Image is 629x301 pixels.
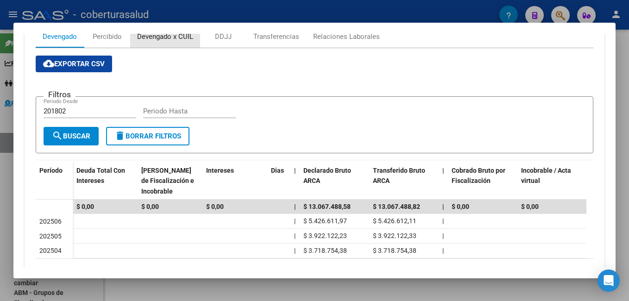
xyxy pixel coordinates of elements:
[206,167,234,174] span: Intereses
[521,167,571,185] span: Incobrable / Acta virtual
[303,217,347,225] span: $ 5.426.611,97
[206,203,224,210] span: $ 0,00
[294,217,296,225] span: |
[267,161,290,201] datatable-header-cell: Dias
[448,161,517,201] datatable-header-cell: Cobrado Bruto por Fiscalización
[52,130,63,141] mat-icon: search
[52,132,90,140] span: Buscar
[294,247,296,254] span: |
[114,132,181,140] span: Borrar Filtros
[253,31,299,42] div: Transferencias
[73,161,138,201] datatable-header-cell: Deuda Total Con Intereses
[36,161,73,200] datatable-header-cell: Período
[76,167,125,185] span: Deuda Total Con Intereses
[373,247,416,254] span: $ 3.718.754,38
[93,31,122,42] div: Percibido
[303,203,351,210] span: $ 13.067.488,58
[442,167,444,174] span: |
[373,232,416,239] span: $ 3.922.122,33
[39,167,63,174] span: Período
[303,167,351,185] span: Declarado Bruto ARCA
[36,259,593,282] div: 3 total
[39,232,62,240] span: 202505
[141,167,194,195] span: [PERSON_NAME] de Fiscalización e Incobrable
[43,58,54,69] mat-icon: cloud_download
[369,161,439,201] datatable-header-cell: Transferido Bruto ARCA
[43,60,105,68] span: Exportar CSV
[521,203,539,210] span: $ 0,00
[43,31,77,42] div: Devengado
[517,161,587,201] datatable-header-cell: Incobrable / Acta virtual
[44,127,99,145] button: Buscar
[373,167,425,185] span: Transferido Bruto ARCA
[442,247,444,254] span: |
[271,167,284,174] span: Dias
[439,161,448,201] datatable-header-cell: |
[442,203,444,210] span: |
[313,31,380,42] div: Relaciones Laborales
[294,203,296,210] span: |
[373,217,416,225] span: $ 5.426.612,11
[76,203,94,210] span: $ 0,00
[25,18,604,297] div: Aportes y Contribuciones de la Empresa: 33691776919
[36,56,112,72] button: Exportar CSV
[137,31,193,42] div: Devengado x CUIL
[442,217,444,225] span: |
[300,161,369,201] datatable-header-cell: Declarado Bruto ARCA
[303,232,347,239] span: $ 3.922.122,23
[294,167,296,174] span: |
[215,31,232,42] div: DDJJ
[294,232,296,239] span: |
[39,218,62,225] span: 202506
[114,130,126,141] mat-icon: delete
[202,161,267,201] datatable-header-cell: Intereses
[141,203,159,210] span: $ 0,00
[452,203,469,210] span: $ 0,00
[138,161,202,201] datatable-header-cell: Deuda Bruta Neto de Fiscalización e Incobrable
[442,232,444,239] span: |
[44,89,75,100] h3: Filtros
[39,247,62,254] span: 202504
[106,127,189,145] button: Borrar Filtros
[373,203,420,210] span: $ 13.067.488,82
[598,270,620,292] div: Open Intercom Messenger
[290,161,300,201] datatable-header-cell: |
[452,167,505,185] span: Cobrado Bruto por Fiscalización
[303,247,347,254] span: $ 3.718.754,38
